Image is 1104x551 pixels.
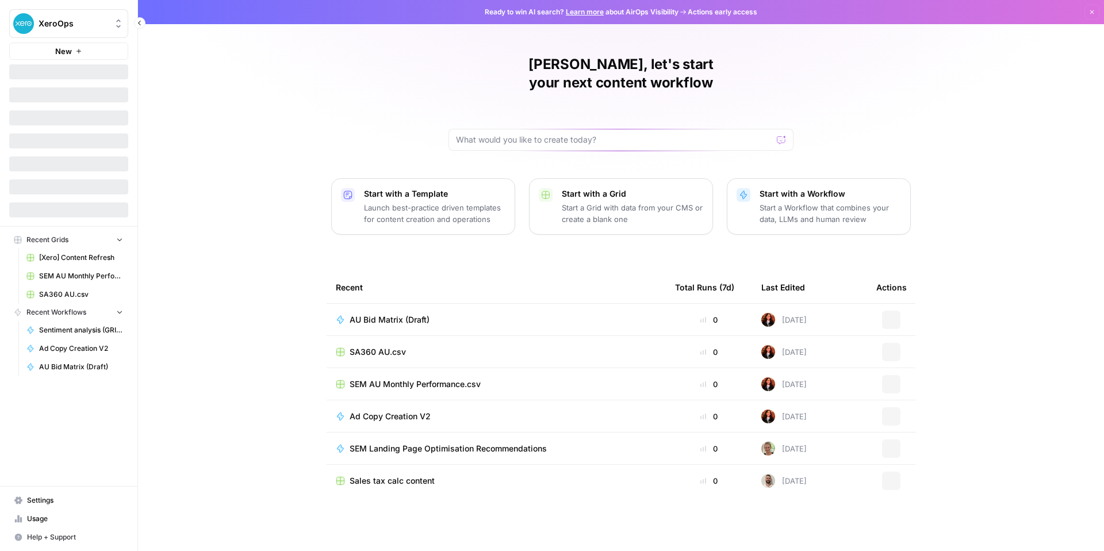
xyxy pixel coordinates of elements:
[9,510,128,528] a: Usage
[21,248,128,267] a: [Xero] Content Refresh
[566,7,604,16] a: Learn more
[761,345,775,359] img: nh1ffu4gqkij28y7n7zaycjgecuc
[27,495,123,506] span: Settings
[485,7,678,17] span: Ready to win AI search? about AirOps Visibility
[331,178,515,235] button: Start with a TemplateLaunch best-practice driven templates for content creation and operations
[26,235,68,245] span: Recent Grids
[39,271,123,281] span: SEM AU Monthly Performance.csv
[761,442,807,456] div: [DATE]
[761,442,775,456] img: lmunieaapx9c9tryyoi7fiszj507
[26,307,86,317] span: Recent Workflows
[761,377,775,391] img: nh1ffu4gqkij28y7n7zaycjgecuc
[39,362,123,372] span: AU Bid Matrix (Draft)
[364,188,505,200] p: Start with a Template
[336,378,657,390] a: SEM AU Monthly Performance.csv
[21,321,128,339] a: Sentiment analysis (GRID version)
[876,271,907,303] div: Actions
[39,289,123,300] span: SA360 AU.csv
[364,202,505,225] p: Launch best-practice driven templates for content creation and operations
[688,7,757,17] span: Actions early access
[336,411,657,422] a: Ad Copy Creation V2
[761,313,807,327] div: [DATE]
[760,188,901,200] p: Start with a Workflow
[9,491,128,510] a: Settings
[39,343,123,354] span: Ad Copy Creation V2
[55,45,72,57] span: New
[727,178,911,235] button: Start with a WorkflowStart a Workflow that combines your data, LLMs and human review
[529,178,713,235] button: Start with a GridStart a Grid with data from your CMS or create a blank one
[9,528,128,546] button: Help + Support
[9,231,128,248] button: Recent Grids
[675,271,734,303] div: Total Runs (7d)
[562,202,703,225] p: Start a Grid with data from your CMS or create a blank one
[761,474,807,488] div: [DATE]
[336,271,657,303] div: Recent
[760,202,901,225] p: Start a Workflow that combines your data, LLMs and human review
[336,346,657,358] a: SA360 AU.csv
[761,410,807,423] div: [DATE]
[350,475,435,487] span: Sales tax calc content
[761,410,775,423] img: nh1ffu4gqkij28y7n7zaycjgecuc
[350,443,547,454] span: SEM Landing Page Optimisation Recommendations
[675,411,743,422] div: 0
[13,13,34,34] img: XeroOps Logo
[675,443,743,454] div: 0
[21,339,128,358] a: Ad Copy Creation V2
[675,475,743,487] div: 0
[336,314,657,326] a: AU Bid Matrix (Draft)
[350,346,406,358] span: SA360 AU.csv
[21,358,128,376] a: AU Bid Matrix (Draft)
[336,475,657,487] a: Sales tax calc content
[675,378,743,390] div: 0
[456,134,772,146] input: What would you like to create today?
[21,267,128,285] a: SEM AU Monthly Performance.csv
[27,514,123,524] span: Usage
[562,188,703,200] p: Start with a Grid
[39,325,123,335] span: Sentiment analysis (GRID version)
[39,252,123,263] span: [Xero] Content Refresh
[761,271,805,303] div: Last Edited
[761,377,807,391] div: [DATE]
[27,532,123,542] span: Help + Support
[9,43,128,60] button: New
[9,9,128,38] button: Workspace: XeroOps
[675,346,743,358] div: 0
[336,443,657,454] a: SEM Landing Page Optimisation Recommendations
[761,345,807,359] div: [DATE]
[39,18,108,29] span: XeroOps
[350,314,430,326] span: AU Bid Matrix (Draft)
[350,378,481,390] span: SEM AU Monthly Performance.csv
[9,304,128,321] button: Recent Workflows
[21,285,128,304] a: SA360 AU.csv
[761,474,775,488] img: zb84x8s0occuvl3br2ttumd0rm88
[448,55,793,92] h1: [PERSON_NAME], let's start your next content workflow
[675,314,743,326] div: 0
[350,411,431,422] span: Ad Copy Creation V2
[761,313,775,327] img: nh1ffu4gqkij28y7n7zaycjgecuc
